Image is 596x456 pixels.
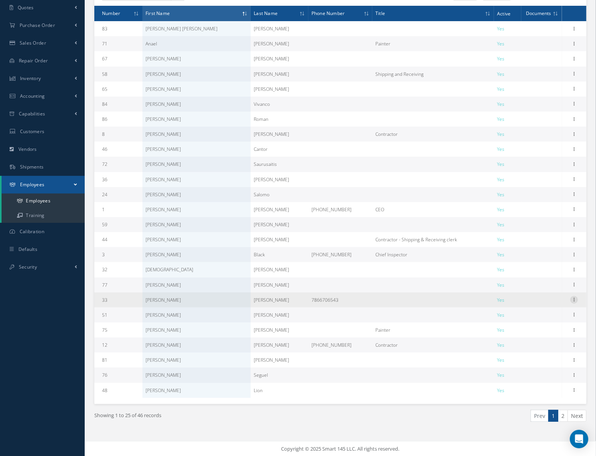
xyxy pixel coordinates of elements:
[20,181,45,188] span: Employees
[251,112,308,127] td: Roman
[251,21,308,36] td: [PERSON_NAME]
[94,172,142,187] td: 36
[94,262,142,277] td: 32
[94,67,142,82] td: 58
[251,262,308,277] td: [PERSON_NAME]
[372,232,494,247] td: Contractor - Shipping & Receiving clerk
[497,55,504,62] span: Yes
[526,9,551,17] span: Documents
[142,383,251,398] td: [PERSON_NAME]
[497,251,504,258] span: Yes
[2,194,85,208] a: Employees
[2,208,85,223] a: Training
[251,51,308,66] td: [PERSON_NAME]
[94,112,142,127] td: 86
[497,40,504,47] span: Yes
[142,21,251,36] td: [PERSON_NAME] [PERSON_NAME]
[94,157,142,172] td: 72
[142,187,251,202] td: [PERSON_NAME]
[92,445,588,453] div: Copyright © 2025 Smart 145 LLC. All rights reserved.
[142,307,251,322] td: [PERSON_NAME]
[142,157,251,172] td: [PERSON_NAME]
[372,337,494,352] td: Contractor
[497,357,504,363] span: Yes
[375,9,385,17] span: Title
[251,172,308,187] td: [PERSON_NAME]
[372,127,494,142] td: Contractor
[142,337,251,352] td: [PERSON_NAME]
[20,40,46,46] span: Sales Order
[142,82,251,97] td: [PERSON_NAME]
[20,93,45,99] span: Accounting
[94,127,142,142] td: 8
[19,110,45,117] span: Capabilities
[251,352,308,367] td: [PERSON_NAME]
[94,247,142,262] td: 3
[142,277,251,292] td: [PERSON_NAME]
[558,410,568,422] a: 2
[20,164,44,170] span: Shipments
[94,337,142,352] td: 12
[497,206,504,213] span: Yes
[142,292,251,307] td: [PERSON_NAME]
[251,217,308,232] td: [PERSON_NAME]
[94,202,142,217] td: 1
[251,307,308,322] td: [PERSON_NAME]
[497,221,504,228] span: Yes
[142,172,251,187] td: [PERSON_NAME]
[308,247,372,262] td: [PHONE_NUMBER]
[497,372,504,378] span: Yes
[20,228,44,235] span: Calibration
[251,82,308,97] td: [PERSON_NAME]
[94,232,142,247] td: 44
[94,142,142,157] td: 46
[102,9,120,17] span: Number
[94,307,142,322] td: 51
[94,51,142,66] td: 67
[497,312,504,318] span: Yes
[308,337,372,352] td: [PHONE_NUMBER]
[497,146,504,152] span: Yes
[20,75,41,82] span: Inventory
[94,352,142,367] td: 81
[497,387,504,394] span: Yes
[497,327,504,333] span: Yes
[251,187,308,202] td: Salomo
[142,67,251,82] td: [PERSON_NAME]
[372,67,494,82] td: Shipping and Receiving
[251,202,308,217] td: [PERSON_NAME]
[142,112,251,127] td: [PERSON_NAME]
[94,292,142,307] td: 33
[142,51,251,66] td: [PERSON_NAME]
[142,247,251,262] td: [PERSON_NAME]
[254,9,278,17] span: Last Name
[94,21,142,36] td: 83
[570,430,588,448] div: Open Intercom Messenger
[251,232,308,247] td: [PERSON_NAME]
[372,202,494,217] td: CEO
[19,264,37,270] span: Security
[142,367,251,383] td: [PERSON_NAME]
[251,247,308,262] td: Black
[142,352,251,367] td: [PERSON_NAME]
[2,176,85,194] a: Employees
[308,292,372,307] td: 7866706543
[497,236,504,243] span: Yes
[251,292,308,307] td: [PERSON_NAME]
[251,367,308,383] td: Seguel
[94,277,142,292] td: 77
[251,67,308,82] td: [PERSON_NAME]
[89,410,340,428] div: Showing 1 to 25 of 46 records
[308,202,372,217] td: [PHONE_NUMBER]
[146,9,170,17] span: First Name
[497,86,504,92] span: Yes
[497,71,504,77] span: Yes
[497,161,504,167] span: Yes
[251,142,308,157] td: Cantor
[18,146,37,152] span: Vendors
[94,97,142,112] td: 84
[142,232,251,247] td: [PERSON_NAME]
[497,266,504,273] span: Yes
[94,322,142,337] td: 75
[251,157,308,172] td: Saurusaitis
